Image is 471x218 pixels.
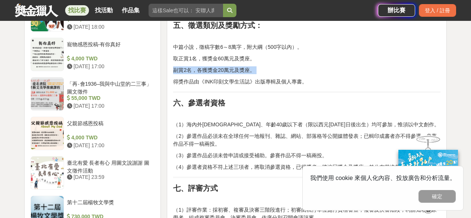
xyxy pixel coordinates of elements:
[173,152,440,159] p: （3）參選作品必須未曾申請或接受補助。參賽作品不得一稿兩投。
[310,175,456,181] span: 我們使用 cookie 來個人化內容、投放廣告和分析流量。
[67,159,152,173] div: 臺北有愛 長者有心 用圖文說謝謝 圖文徵件活動
[173,99,225,107] strong: 六、參選者資格
[173,132,440,148] p: （2）參選作品必須未在全球任何一地報刊、雜誌、網站、部落格等公開媒體發表；已輯印成書者亦不得參選。參賽作品不得一稿兩投。
[67,142,152,149] div: [DATE] 17:00
[67,102,152,110] div: [DATE] 17:00
[31,38,155,71] a: 寵物感恩投稿-有你真好 4,000 TWD [DATE] 17:00
[173,66,440,74] p: 副賞2名，各獲獎金20萬元及獎座。
[67,199,152,213] div: 第十二屆楊牧文學獎
[173,43,440,51] p: 中篇小說，徵稿字數6～8萬字，附大綱（500字以內）。
[65,5,89,16] a: 找比賽
[149,4,223,17] input: 這樣Sale也可以： 安聯人壽創意銷售法募集
[31,156,155,190] a: 臺北有愛 長者有心 用圖文說謝謝 圖文徵件活動 [DATE] 23:59
[419,4,456,17] div: 登入 / 註冊
[31,77,155,111] a: 「再‧會1936–我與中山堂的二三事」圖文徵件 55,000 TWD [DATE] 17:00
[119,5,143,16] a: 作品集
[378,4,415,17] a: 辦比賽
[173,184,218,192] strong: 七、評審方式
[31,117,155,150] a: 父親節感恩投稿 4,000 TWD [DATE] 17:00
[67,55,152,63] div: 4,000 TWD
[67,94,152,102] div: 55,000 TWD
[67,120,152,134] div: 父親節感恩投稿
[92,5,116,16] a: 找活動
[419,190,456,203] button: 確定
[173,55,440,63] p: 取正賞1名，獲獎金60萬元及獎座。
[173,163,440,171] p: （4）參選者資格不符上述三項者，將取消參選資格，已得獎者，將追回獎金及獎座，並公布其違規情形之事實。
[67,41,152,55] div: 寵物感恩投稿-有你真好
[173,121,440,129] p: （1）海內外[DEMOGRAPHIC_DATA]、年齡40歲以下者（限以西元[DATE]日後出生）均可參加，惟須以中文創作。
[67,23,152,31] div: [DATE] 18:00
[67,134,152,142] div: 4,000 TWD
[173,78,440,86] p: 得獎作品由《INK印刻文學生活誌》出版專輯及個人專書。
[173,21,262,29] strong: 五、徵選類別及獎勵方式：
[398,150,458,199] img: ff197300-f8ee-455f-a0ae-06a3645bc375.jpg
[67,173,152,181] div: [DATE] 23:59
[67,63,152,70] div: [DATE] 17:00
[67,80,152,94] div: 「再‧會1936–我與中山堂的二三事」圖文徵件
